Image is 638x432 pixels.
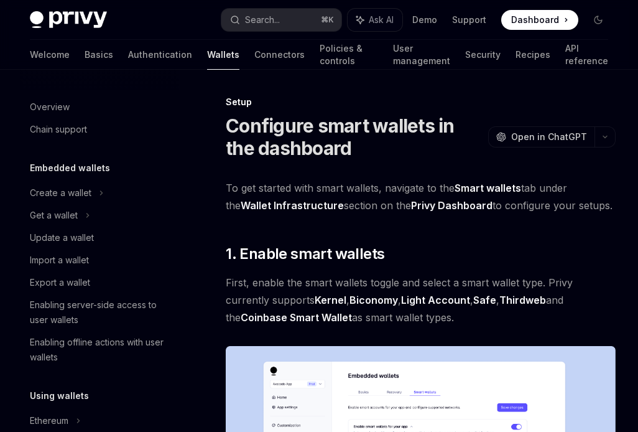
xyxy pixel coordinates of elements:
img: dark logo [30,11,107,29]
a: Export a wallet [20,271,179,294]
div: Export a wallet [30,275,90,290]
a: API reference [565,40,608,70]
span: First, enable the smart wallets toggle and select a smart wallet type. Privy currently supports ,... [226,274,616,326]
a: Wallets [207,40,239,70]
div: Get a wallet [30,208,78,223]
h5: Using wallets [30,388,89,403]
a: Dashboard [501,10,578,30]
a: Recipes [515,40,550,70]
div: Import a wallet [30,253,89,268]
h5: Embedded wallets [30,161,110,176]
a: User management [393,40,450,70]
button: Open in ChatGPT [488,126,594,148]
span: Open in ChatGPT [511,131,587,143]
a: Demo [412,14,437,26]
a: Smart wallets [455,182,521,195]
div: Search... [245,12,280,27]
a: Safe [473,294,496,307]
a: Basics [85,40,113,70]
div: Setup [226,96,616,108]
h1: Configure smart wallets in the dashboard [226,115,483,159]
a: Connectors [254,40,305,70]
span: Ask AI [369,14,394,26]
div: Enabling server-side access to user wallets [30,298,172,327]
span: Dashboard [511,14,559,26]
a: Privy Dashboard [411,199,492,212]
a: Overview [20,96,179,118]
a: Enabling offline actions with user wallets [20,331,179,369]
a: Biconomy [349,294,398,307]
div: Ethereum [30,413,68,428]
a: Kernel [315,294,346,307]
a: Import a wallet [20,249,179,271]
strong: Smart wallets [455,182,521,194]
button: Search...⌘K [221,9,342,31]
div: Enabling offline actions with user wallets [30,335,172,365]
strong: Wallet Infrastructure [241,199,344,212]
div: Overview [30,100,70,115]
a: Authentication [128,40,192,70]
button: Ask AI [348,9,402,31]
span: ⌘ K [321,15,334,25]
a: Policies & controls [320,40,378,70]
div: Chain support [30,122,87,137]
a: Coinbase Smart Wallet [241,311,352,324]
span: 1. Enable smart wallets [226,244,384,264]
div: Update a wallet [30,230,94,245]
a: Security [465,40,501,70]
a: Light Account [401,294,470,307]
a: Thirdweb [499,294,546,307]
a: Update a wallet [20,227,179,249]
a: Chain support [20,118,179,141]
span: To get started with smart wallets, navigate to the tab under the section on the to configure your... [226,179,616,214]
a: Support [452,14,486,26]
a: Enabling server-side access to user wallets [20,294,179,331]
div: Create a wallet [30,185,91,200]
button: Toggle dark mode [588,10,608,30]
a: Welcome [30,40,70,70]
